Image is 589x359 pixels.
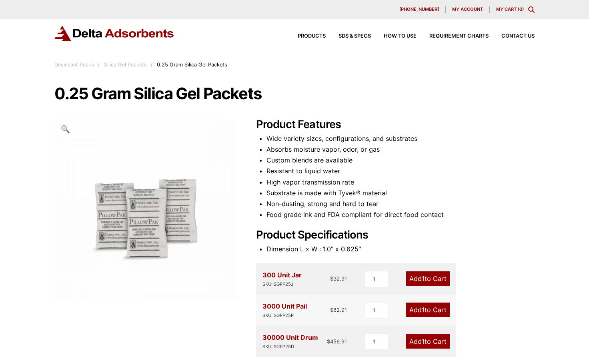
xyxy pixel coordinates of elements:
[446,6,490,13] a: My account
[266,244,535,255] li: Dimension L x W : 1.0" x 0.625"
[262,281,302,288] div: SKU: SGPP25J
[384,34,417,39] span: How to Use
[256,229,535,242] h2: Product Specifications
[429,34,489,39] span: Requirement Charts
[262,343,318,351] div: SKU: SGPP25D
[519,6,522,12] span: 0
[266,133,535,144] li: Wide variety sizes, configurations, and substrates
[330,275,333,282] span: $
[262,332,318,351] div: 30000 Unit Drum
[104,62,147,68] a: Silica Gel Packets
[54,118,76,140] a: View full-screen image gallery
[422,337,425,345] span: 1
[266,209,535,220] li: Food grade ink and FDA compliant for direct food contact
[256,118,535,131] h2: Product Features
[327,338,347,345] bdi: 456.91
[330,275,347,282] bdi: 32.91
[266,144,535,155] li: Absorbs moisture vapor, odor, or gas
[262,270,302,288] div: 300 Unit Jar
[157,62,227,68] span: 0.25 Gram Silica Gel Packets
[452,7,483,12] span: My account
[266,155,535,166] li: Custom blends are available
[266,166,535,176] li: Resistant to liquid water
[496,6,524,12] a: My Cart (0)
[417,34,489,39] a: Requirement Charts
[262,312,307,319] div: SKU: SGPP25P
[406,271,450,286] a: Add1to Cart
[406,334,450,349] a: Add1to Cart
[266,188,535,199] li: Substrate is made with Tyvek® material
[61,124,70,133] span: 🔍
[489,34,535,39] a: Contact Us
[98,62,100,68] span: :
[339,34,371,39] span: SDS & SPECS
[298,34,326,39] span: Products
[501,34,535,39] span: Contact Us
[406,303,450,317] a: Add1to Cart
[54,62,94,68] a: Desiccant Packs
[285,34,326,39] a: Products
[266,199,535,209] li: Non-dusting, strong and hard to tear
[330,307,333,313] span: $
[266,177,535,188] li: High vapor transmission rate
[326,34,371,39] a: SDS & SPECS
[399,7,439,12] span: [PHONE_NUMBER]
[422,275,425,283] span: 1
[327,338,330,345] span: $
[54,26,174,41] img: Delta Adsorbents
[422,306,425,314] span: 1
[330,307,347,313] bdi: 82.91
[54,85,535,102] h1: 0.25 Gram Silica Gel Packets
[393,6,446,13] a: [PHONE_NUMBER]
[151,62,152,68] span: :
[528,6,535,13] div: Toggle Modal Content
[371,34,417,39] a: How to Use
[262,301,307,319] div: 3000 Unit Pail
